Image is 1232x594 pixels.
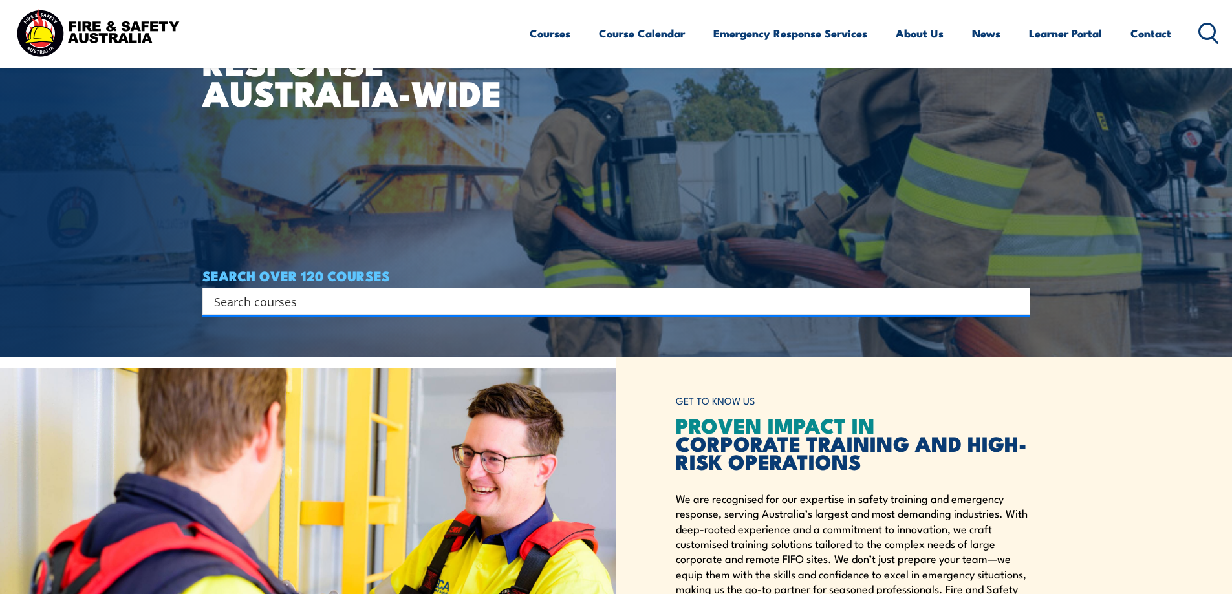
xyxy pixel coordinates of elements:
[676,389,1030,413] h6: GET TO KNOW US
[713,16,867,50] a: Emergency Response Services
[530,16,570,50] a: Courses
[972,16,1000,50] a: News
[599,16,685,50] a: Course Calendar
[214,292,1002,311] input: Search input
[1008,292,1026,310] button: Search magnifier button
[676,416,1030,470] h2: CORPORATE TRAINING AND HIGH-RISK OPERATIONS
[1029,16,1102,50] a: Learner Portal
[896,16,944,50] a: About Us
[1130,16,1171,50] a: Contact
[217,292,1004,310] form: Search form
[676,408,875,441] span: PROVEN IMPACT IN
[202,268,1030,282] h4: SEARCH OVER 120 COURSES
